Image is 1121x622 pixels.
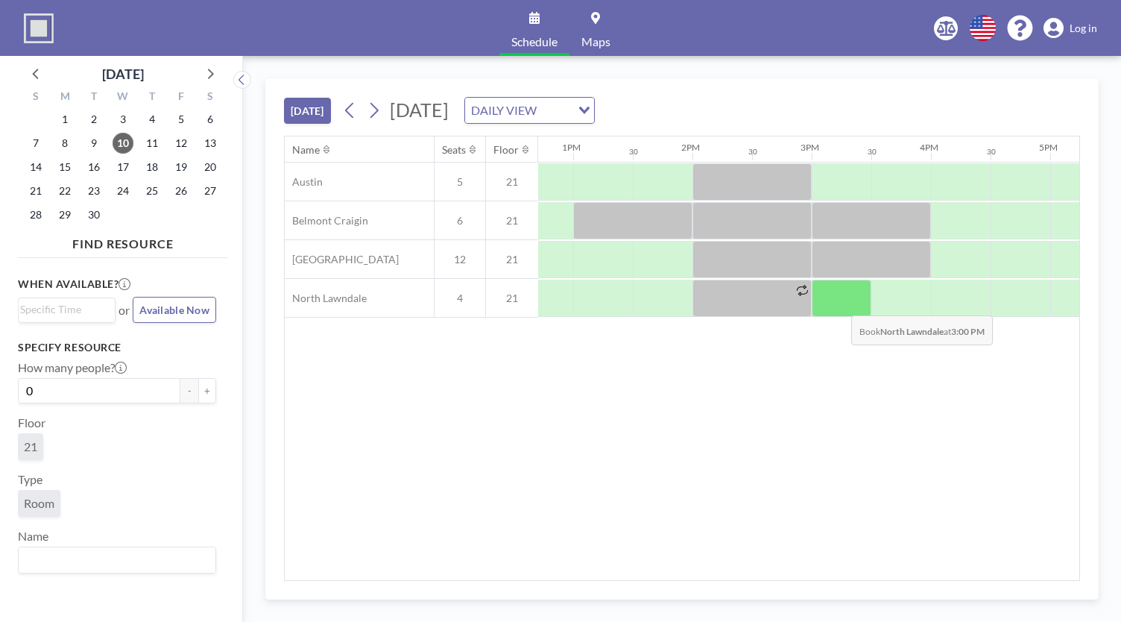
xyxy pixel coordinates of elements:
span: Wednesday, September 24, 2025 [113,180,133,201]
div: 4PM [920,142,938,153]
span: Tuesday, September 2, 2025 [83,109,104,130]
span: 6 [435,214,485,227]
div: Search for option [19,547,215,573]
div: T [80,88,109,107]
button: Available Now [133,297,216,323]
span: DAILY VIEW [468,101,540,120]
div: [DATE] [102,63,144,84]
span: [GEOGRAPHIC_DATA] [285,253,399,266]
span: 21 [486,214,538,227]
button: + [198,378,216,403]
div: 2PM [681,142,700,153]
label: Floor [18,415,45,430]
div: 1PM [562,142,581,153]
div: Search for option [19,298,115,321]
div: M [51,88,80,107]
span: Saturday, September 20, 2025 [200,157,221,178]
span: 21 [24,439,37,454]
div: S [195,88,224,107]
h3: Specify resource [18,341,216,354]
label: Type [18,472,42,487]
span: 5 [435,175,485,189]
div: 30 [868,147,877,157]
div: 3PM [801,142,819,153]
span: Saturday, September 6, 2025 [200,109,221,130]
span: Monday, September 22, 2025 [54,180,75,201]
span: 12 [435,253,485,266]
span: Saturday, September 13, 2025 [200,133,221,154]
span: Sunday, September 14, 2025 [25,157,46,178]
span: Maps [581,36,610,48]
span: Tuesday, September 23, 2025 [83,180,104,201]
span: 4 [435,292,485,305]
span: Tuesday, September 16, 2025 [83,157,104,178]
span: Sunday, September 7, 2025 [25,133,46,154]
span: 21 [486,292,538,305]
div: 5PM [1039,142,1058,153]
div: S [22,88,51,107]
button: - [180,378,198,403]
div: T [137,88,166,107]
span: Monday, September 15, 2025 [54,157,75,178]
h4: FIND RESOURCE [18,230,228,251]
div: Name [292,143,320,157]
label: Name [18,529,48,544]
span: Saturday, September 27, 2025 [200,180,221,201]
input: Search for option [20,550,207,570]
span: Schedule [511,36,558,48]
span: Monday, September 1, 2025 [54,109,75,130]
span: Thursday, September 4, 2025 [142,109,162,130]
a: Log in [1043,18,1097,39]
span: Tuesday, September 30, 2025 [83,204,104,225]
span: Austin [285,175,323,189]
button: [DATE] [284,98,331,124]
div: W [109,88,138,107]
span: Thursday, September 25, 2025 [142,180,162,201]
span: Friday, September 19, 2025 [171,157,192,178]
span: Sunday, September 21, 2025 [25,180,46,201]
img: organization-logo [24,13,54,43]
b: North Lawndale [880,326,944,337]
span: Wednesday, September 10, 2025 [113,133,133,154]
div: Floor [493,143,519,157]
span: Wednesday, September 17, 2025 [113,157,133,178]
span: Book at [851,315,993,345]
div: 30 [987,147,996,157]
span: Thursday, September 18, 2025 [142,157,162,178]
span: 21 [486,253,538,266]
span: Tuesday, September 9, 2025 [83,133,104,154]
span: North Lawndale [285,292,367,305]
span: Thursday, September 11, 2025 [142,133,162,154]
span: Wednesday, September 3, 2025 [113,109,133,130]
div: F [166,88,195,107]
input: Search for option [541,101,569,120]
span: Friday, September 12, 2025 [171,133,192,154]
label: How many people? [18,360,127,375]
span: Friday, September 26, 2025 [171,180,192,201]
b: 3:00 PM [951,326,985,337]
span: Sunday, September 28, 2025 [25,204,46,225]
input: Search for option [20,301,107,318]
span: Friday, September 5, 2025 [171,109,192,130]
span: Monday, September 8, 2025 [54,133,75,154]
span: Room [24,496,54,511]
div: 30 [629,147,638,157]
div: 30 [748,147,757,157]
div: Search for option [465,98,594,123]
span: Available Now [139,304,209,316]
span: or [119,303,130,318]
span: Belmont Craigin [285,214,368,227]
span: 21 [486,175,538,189]
div: Seats [442,143,466,157]
span: Log in [1070,22,1097,35]
span: [DATE] [390,98,449,121]
span: Monday, September 29, 2025 [54,204,75,225]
